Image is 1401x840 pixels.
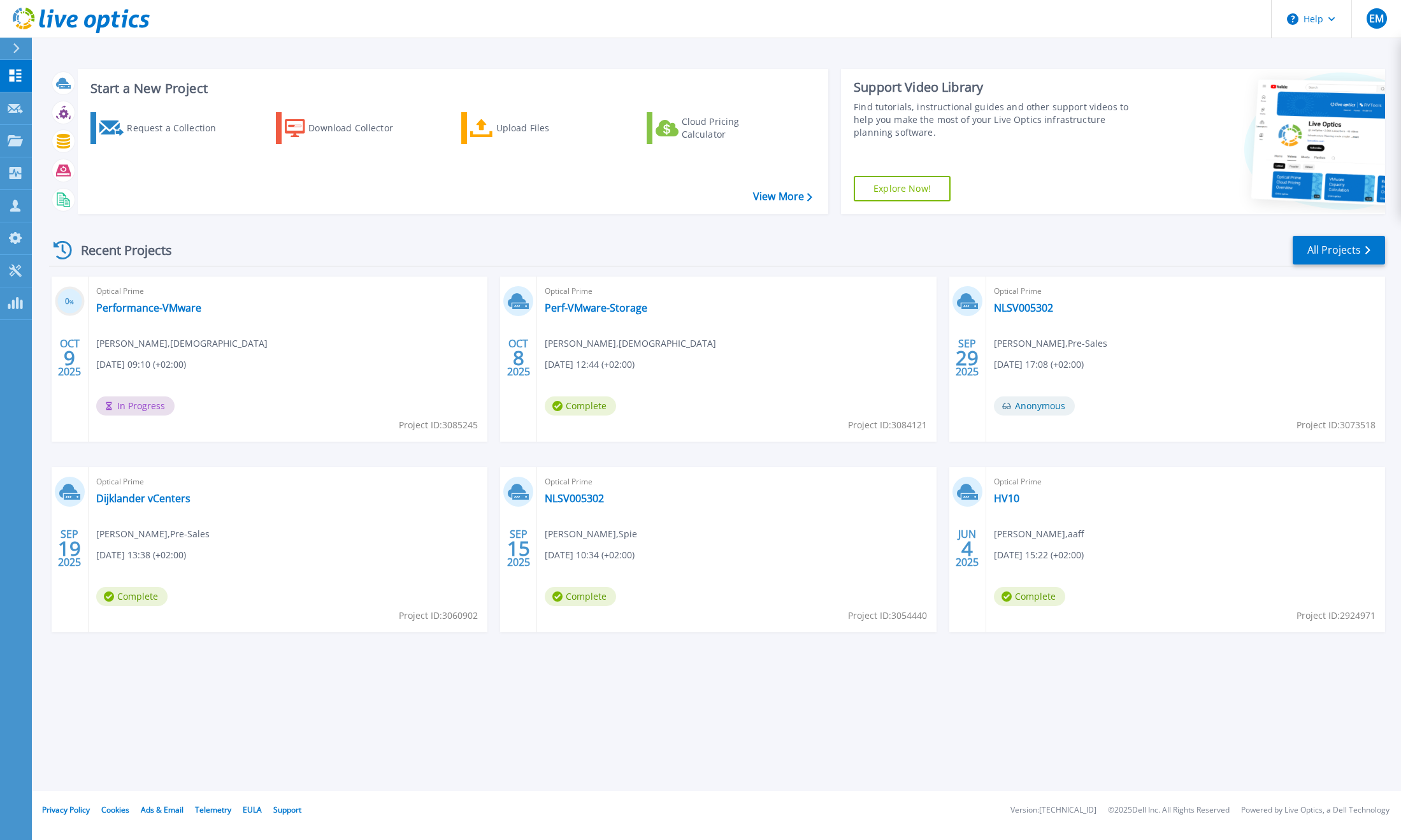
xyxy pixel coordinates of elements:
[1297,609,1376,623] span: Project ID: 2924971
[854,79,1133,96] div: Support Video Library
[57,335,82,381] div: OCT 2025
[647,112,789,144] a: Cloud Pricing Calculator
[1297,418,1376,432] span: Project ID: 3073518
[545,358,635,372] span: [DATE] 12:44 (+02:00)
[399,418,478,432] span: Project ID: 3085245
[994,284,1377,298] span: Optical Prime
[994,475,1377,489] span: Optical Prime
[1010,806,1096,815] li: Version: [TECHNICAL_ID]
[854,176,951,201] a: Explore Now!
[513,352,524,363] span: 8
[545,548,635,562] span: [DATE] 10:34 (+02:00)
[507,525,531,572] div: SEP 2025
[994,337,1107,351] span: [PERSON_NAME] , Pre-Sales
[127,115,229,141] div: Request a Collection
[545,527,637,541] span: [PERSON_NAME] , Spie
[1369,13,1384,24] span: EM
[461,112,603,144] a: Upload Files
[994,301,1053,314] a: NLSV005302
[195,804,231,815] a: Telemetry
[994,548,1084,562] span: [DATE] 15:22 (+02:00)
[90,112,233,144] a: Request a Collection
[96,587,168,606] span: Complete
[545,587,616,606] span: Complete
[955,335,979,381] div: SEP 2025
[276,112,418,144] a: Download Collector
[399,609,478,623] span: Project ID: 3060902
[96,301,201,314] a: Performance-VMware
[545,475,928,489] span: Optical Prime
[994,492,1019,505] a: HV10
[961,543,973,554] span: 4
[956,352,979,363] span: 29
[507,543,530,554] span: 15
[96,337,268,351] span: [PERSON_NAME] , [DEMOGRAPHIC_DATA]
[1241,806,1390,815] li: Powered by Live Optics, a Dell Technology
[90,82,812,96] h3: Start a New Project
[753,191,812,203] a: View More
[243,804,262,815] a: EULA
[64,352,75,363] span: 9
[496,115,598,141] div: Upload Files
[994,358,1084,372] span: [DATE] 17:08 (+02:00)
[308,115,410,141] div: Download Collector
[994,527,1084,541] span: [PERSON_NAME] , aaff
[848,609,927,623] span: Project ID: 3054440
[545,492,604,505] a: NLSV005302
[994,587,1065,606] span: Complete
[682,115,784,141] div: Cloud Pricing Calculator
[96,358,186,372] span: [DATE] 09:10 (+02:00)
[507,335,531,381] div: OCT 2025
[96,396,175,416] span: In Progress
[96,492,190,505] a: Dijklander vCenters
[42,804,90,815] a: Privacy Policy
[96,475,480,489] span: Optical Prime
[57,525,82,572] div: SEP 2025
[545,301,647,314] a: Perf-VMware-Storage
[55,294,85,309] h3: 0
[994,396,1075,416] span: Anonymous
[545,284,928,298] span: Optical Prime
[69,298,74,305] span: %
[545,337,716,351] span: [PERSON_NAME] , [DEMOGRAPHIC_DATA]
[141,804,183,815] a: Ads & Email
[854,101,1133,139] div: Find tutorials, instructional guides and other support videos to help you make the most of your L...
[848,418,927,432] span: Project ID: 3084121
[1108,806,1230,815] li: © 2025 Dell Inc. All Rights Reserved
[58,543,81,554] span: 19
[273,804,301,815] a: Support
[1293,236,1385,264] a: All Projects
[101,804,129,815] a: Cookies
[96,548,186,562] span: [DATE] 13:38 (+02:00)
[955,525,979,572] div: JUN 2025
[96,284,480,298] span: Optical Prime
[49,235,189,266] div: Recent Projects
[545,396,616,416] span: Complete
[96,527,210,541] span: [PERSON_NAME] , Pre-Sales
